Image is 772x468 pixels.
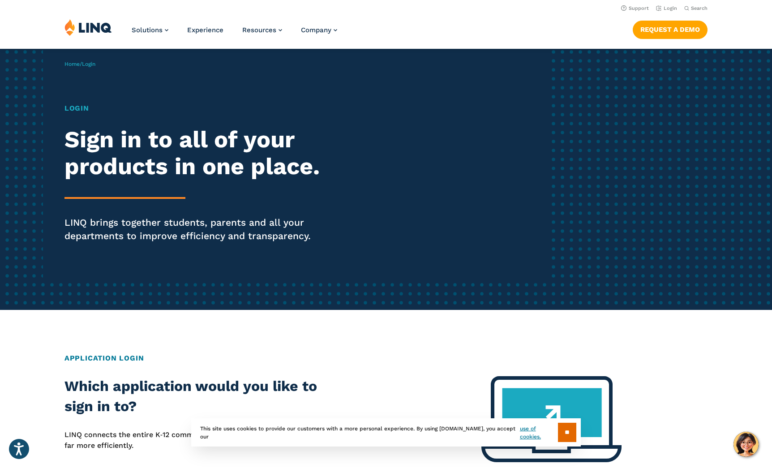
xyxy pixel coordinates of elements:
[242,26,276,34] span: Resources
[64,61,95,67] span: /
[191,418,581,447] div: This site uses cookies to provide our customers with a more personal experience. By using [DOMAIN...
[633,19,708,39] nav: Button Navigation
[684,5,708,12] button: Open Search Bar
[242,26,282,34] a: Resources
[187,26,223,34] a: Experience
[82,61,95,67] span: Login
[691,5,708,11] span: Search
[132,26,168,34] a: Solutions
[132,19,337,48] nav: Primary Navigation
[64,429,321,451] p: LINQ connects the entire K‑12 community, helping your district to work far more efficiently.
[64,216,362,243] p: LINQ brings together students, parents and all your departments to improve efficiency and transpa...
[621,5,649,11] a: Support
[633,21,708,39] a: Request a Demo
[656,5,677,11] a: Login
[64,19,112,36] img: LINQ | K‑12 Software
[301,26,337,34] a: Company
[132,26,163,34] span: Solutions
[733,432,759,457] button: Hello, have a question? Let’s chat.
[520,425,558,441] a: use of cookies.
[64,103,362,114] h1: Login
[64,353,708,364] h2: Application Login
[301,26,331,34] span: Company
[64,126,362,180] h2: Sign in to all of your products in one place.
[64,61,80,67] a: Home
[64,376,321,417] h2: Which application would you like to sign in to?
